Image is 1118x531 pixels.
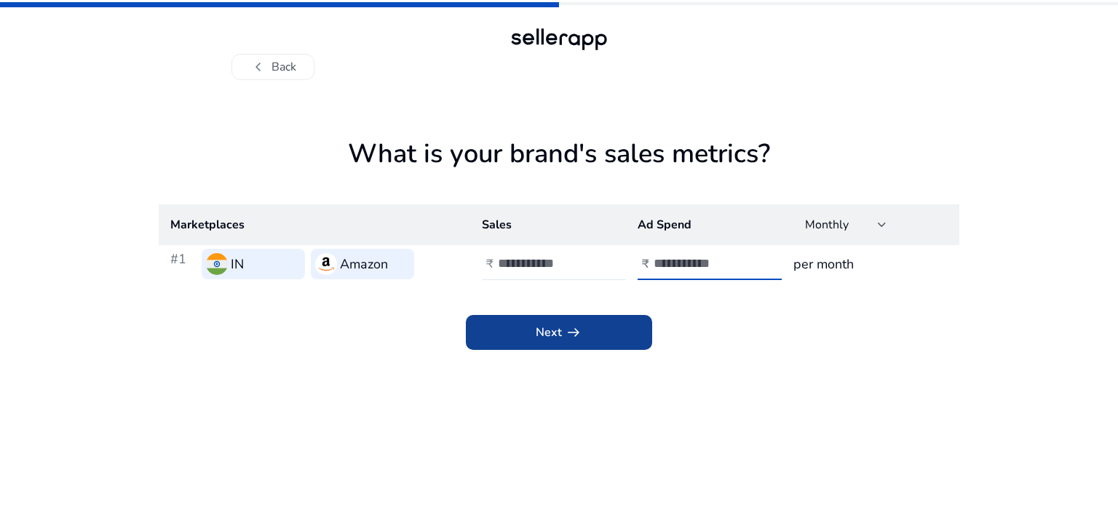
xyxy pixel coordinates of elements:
th: Marketplaces [159,204,470,245]
h3: per month [793,254,948,274]
h4: ₹ [642,257,649,271]
h4: ₹ [486,257,493,271]
h3: Amazon [340,254,388,274]
h3: IN [231,254,244,274]
h1: What is your brand's sales metrics? [159,138,959,204]
span: Next [536,324,582,341]
h3: #1 [170,249,196,279]
img: in.svg [206,253,228,275]
button: chevron_leftBack [231,54,314,80]
span: Monthly [805,217,849,233]
button: Nextarrow_right_alt [466,315,652,350]
th: Ad Spend [626,204,782,245]
th: Sales [470,204,626,245]
span: chevron_left [250,58,267,76]
span: arrow_right_alt [565,324,582,341]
